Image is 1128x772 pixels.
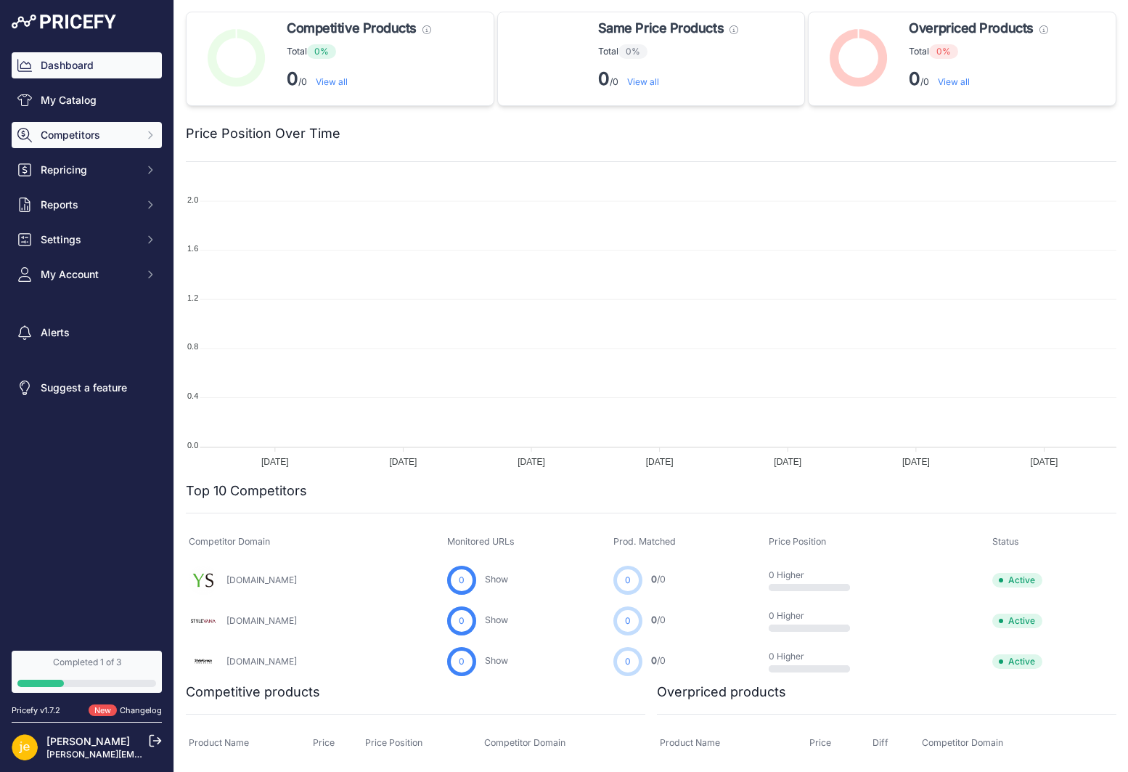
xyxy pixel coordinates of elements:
[17,657,156,668] div: Completed 1 of 3
[41,163,136,177] span: Repricing
[992,654,1042,669] span: Active
[390,457,417,467] tspan: [DATE]
[12,227,162,253] button: Settings
[929,44,958,59] span: 0%
[316,76,348,87] a: View all
[774,457,801,467] tspan: [DATE]
[660,737,720,748] span: Product Name
[627,76,659,87] a: View all
[909,18,1033,38] span: Overpriced Products
[12,192,162,218] button: Reports
[909,68,1047,91] p: /0
[12,375,162,401] a: Suggest a feature
[226,615,297,626] a: [DOMAIN_NAME]
[485,655,508,666] a: Show
[518,457,545,467] tspan: [DATE]
[485,574,508,585] a: Show
[938,76,970,87] a: View all
[613,536,676,547] span: Prod. Matched
[313,737,335,748] span: Price
[769,536,826,547] span: Price Position
[651,655,666,666] a: 0/0
[187,244,198,253] tspan: 1.6
[909,68,920,89] strong: 0
[922,737,1003,748] span: Competitor Domain
[769,610,862,622] p: 0 Higher
[598,44,738,59] p: Total
[12,52,162,78] a: Dashboard
[646,457,674,467] tspan: [DATE]
[41,267,136,282] span: My Account
[186,682,320,702] h2: Competitive products
[187,391,198,400] tspan: 0.4
[226,574,297,585] a: [DOMAIN_NAME]
[598,68,738,91] p: /0
[287,44,431,59] p: Total
[447,536,515,547] span: Monitored URLs
[189,536,270,547] span: Competitor Domain
[120,705,162,715] a: Changelog
[769,651,862,662] p: 0 Higher
[41,198,136,212] span: Reports
[187,342,198,351] tspan: 0.8
[187,195,198,204] tspan: 2.0
[598,68,610,89] strong: 0
[769,569,862,581] p: 0 Higher
[1031,457,1058,467] tspan: [DATE]
[485,614,508,625] a: Show
[12,87,162,113] a: My Catalog
[46,749,270,760] a: [PERSON_NAME][EMAIL_ADDRESS][DOMAIN_NAME]
[902,457,930,467] tspan: [DATE]
[625,655,631,668] span: 0
[484,737,565,748] span: Competitor Domain
[187,441,198,450] tspan: 0.0
[651,574,666,585] a: 0/0
[186,481,307,501] h2: Top 10 Competitors
[618,44,647,59] span: 0%
[12,320,162,346] a: Alerts
[186,123,340,144] h2: Price Position Over Time
[625,614,631,627] span: 0
[909,44,1047,59] p: Total
[89,704,117,717] span: New
[12,52,162,633] nav: Sidebar
[459,614,465,627] span: 0
[598,18,724,38] span: Same Price Products
[261,457,289,467] tspan: [DATE]
[625,574,631,587] span: 0
[307,44,336,59] span: 0%
[459,574,465,587] span: 0
[12,122,162,148] button: Competitors
[12,651,162,693] a: Completed 1 of 3
[187,293,198,302] tspan: 1.2
[459,655,465,668] span: 0
[41,232,136,247] span: Settings
[41,128,136,142] span: Competitors
[657,682,786,702] h2: Overpriced products
[651,614,657,625] span: 0
[992,536,1019,547] span: Status
[287,68,298,89] strong: 0
[12,704,60,717] div: Pricefy v1.7.2
[651,614,666,625] a: 0/0
[12,261,162,288] button: My Account
[651,574,657,585] span: 0
[809,737,831,748] span: Price
[365,737,422,748] span: Price Position
[651,655,657,666] span: 0
[287,18,417,38] span: Competitive Products
[287,68,431,91] p: /0
[12,15,116,29] img: Pricefy Logo
[226,656,297,667] a: [DOMAIN_NAME]
[189,737,249,748] span: Product Name
[46,735,130,747] a: [PERSON_NAME]
[992,573,1042,588] span: Active
[992,614,1042,628] span: Active
[872,737,888,748] span: Diff
[12,157,162,183] button: Repricing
